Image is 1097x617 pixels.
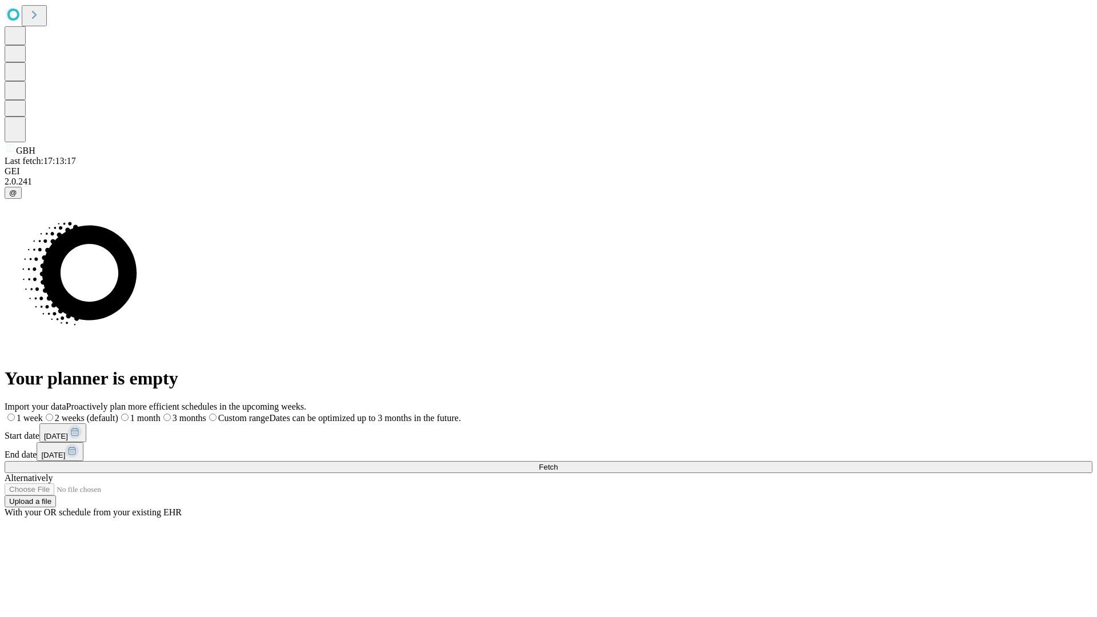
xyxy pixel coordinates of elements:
[39,423,86,442] button: [DATE]
[37,442,83,461] button: [DATE]
[5,166,1092,177] div: GEI
[5,461,1092,473] button: Fetch
[163,414,171,421] input: 3 months
[5,156,76,166] span: Last fetch: 17:13:17
[218,413,269,423] span: Custom range
[17,413,43,423] span: 1 week
[5,507,182,517] span: With your OR schedule from your existing EHR
[5,402,66,411] span: Import your data
[173,413,206,423] span: 3 months
[539,463,558,471] span: Fetch
[5,368,1092,389] h1: Your planner is empty
[46,414,53,421] input: 2 weeks (default)
[9,189,17,197] span: @
[5,473,53,483] span: Alternatively
[55,413,118,423] span: 2 weeks (default)
[121,414,129,421] input: 1 month
[209,414,217,421] input: Custom rangeDates can be optimized up to 3 months in the future.
[5,423,1092,442] div: Start date
[44,432,68,440] span: [DATE]
[5,177,1092,187] div: 2.0.241
[269,413,461,423] span: Dates can be optimized up to 3 months in the future.
[5,495,56,507] button: Upload a file
[5,442,1092,461] div: End date
[7,414,15,421] input: 1 week
[66,402,306,411] span: Proactively plan more efficient schedules in the upcoming weeks.
[130,413,161,423] span: 1 month
[5,187,22,199] button: @
[16,146,35,155] span: GBH
[41,451,65,459] span: [DATE]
